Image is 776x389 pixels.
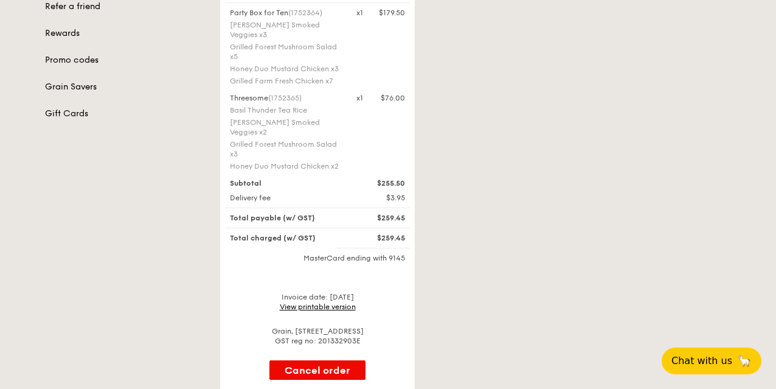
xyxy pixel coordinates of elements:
[280,303,356,311] a: View printable version
[45,54,206,66] a: Promo codes
[225,253,410,263] div: MasterCard ending with 9145
[379,8,405,18] div: $179.50
[230,8,342,18] div: Party Box for Ten
[268,94,302,102] span: (1752365)
[737,354,752,368] span: 🦙
[349,193,412,203] div: $3.95
[671,354,732,368] span: Chat with us
[225,292,410,312] div: Invoice date: [DATE]
[230,20,342,40] div: [PERSON_NAME] Smoked Veggies x3
[269,360,365,380] button: Cancel order
[223,233,349,243] div: Total charged (w/ GST)
[45,108,206,120] a: Gift Cards
[45,81,206,93] a: Grain Savers
[356,8,363,18] div: x1
[45,27,206,40] a: Rewards
[381,93,405,103] div: $76.00
[230,117,342,137] div: [PERSON_NAME] Smoked Veggies x2
[230,76,342,86] div: Grilled Farm Fresh Chicken x7
[230,214,315,222] span: Total payable (w/ GST)
[230,42,342,61] div: Grilled Forest Mushroom Salad x5
[662,348,761,374] button: Chat with us🦙
[230,93,342,103] div: Threesome
[230,105,342,115] div: Basil Thunder Tea Rice
[288,9,322,17] span: (1752364)
[349,178,412,188] div: $255.50
[223,193,349,203] div: Delivery fee
[223,178,349,188] div: Subtotal
[225,326,410,346] div: Grain, [STREET_ADDRESS] GST reg no: 201332903E
[230,64,342,74] div: Honey Duo Mustard Chicken x3
[45,1,206,13] a: Refer a friend
[230,139,342,159] div: Grilled Forest Mushroom Salad x3
[230,161,342,171] div: Honey Duo Mustard Chicken x2
[349,233,412,243] div: $259.45
[356,93,363,103] div: x1
[349,213,412,223] div: $259.45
